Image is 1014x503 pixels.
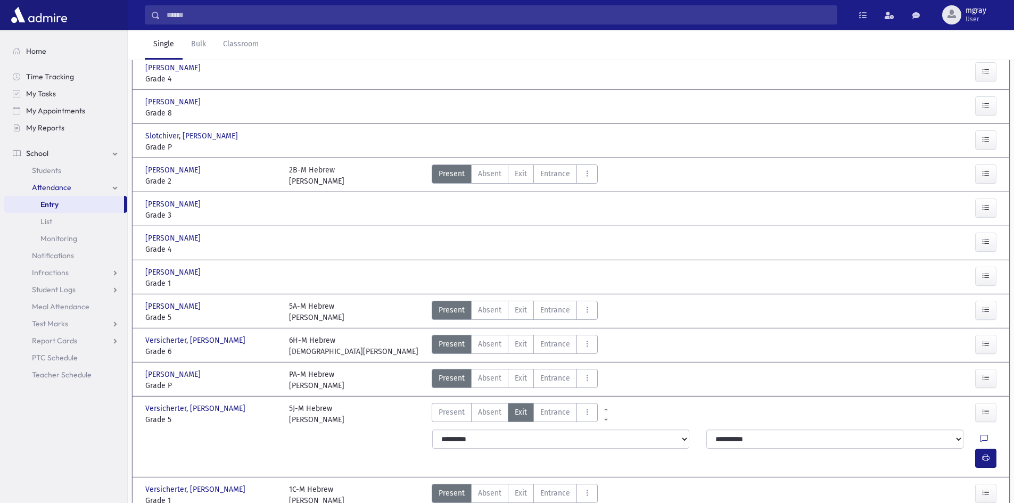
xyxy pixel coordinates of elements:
[4,281,127,298] a: Student Logs
[289,335,418,357] div: 6H-M Hebrew [DEMOGRAPHIC_DATA][PERSON_NAME]
[32,251,74,260] span: Notifications
[432,301,598,323] div: AttTypes
[145,30,183,60] a: Single
[145,108,278,119] span: Grade 8
[4,298,127,315] a: Meal Attendance
[478,168,501,179] span: Absent
[515,304,527,316] span: Exit
[215,30,267,60] a: Classroom
[26,72,74,81] span: Time Tracking
[4,179,127,196] a: Attendance
[160,5,837,24] input: Search
[439,373,465,384] span: Present
[145,130,240,142] span: Slotchiver, [PERSON_NAME]
[4,145,127,162] a: School
[4,264,127,281] a: Infractions
[145,380,278,391] span: Grade P
[145,278,278,289] span: Grade 1
[966,6,986,15] span: mgray
[515,373,527,384] span: Exit
[289,369,344,391] div: PA-M Hebrew [PERSON_NAME]
[145,312,278,323] span: Grade 5
[145,335,248,346] span: Versicherter, [PERSON_NAME]
[4,162,127,179] a: Students
[540,373,570,384] span: Entrance
[4,332,127,349] a: Report Cards
[4,247,127,264] a: Notifications
[439,488,465,499] span: Present
[145,369,203,380] span: [PERSON_NAME]
[432,164,598,187] div: AttTypes
[478,339,501,350] span: Absent
[32,285,76,294] span: Student Logs
[26,89,56,98] span: My Tasks
[26,46,46,56] span: Home
[183,30,215,60] a: Bulk
[32,166,61,175] span: Students
[40,217,52,226] span: List
[439,168,465,179] span: Present
[145,96,203,108] span: [PERSON_NAME]
[145,484,248,495] span: Versicherter, [PERSON_NAME]
[26,149,48,158] span: School
[4,119,127,136] a: My Reports
[145,301,203,312] span: [PERSON_NAME]
[145,403,248,414] span: Versicherter, [PERSON_NAME]
[515,488,527,499] span: Exit
[540,339,570,350] span: Entrance
[478,407,501,418] span: Absent
[289,301,344,323] div: 5A-M Hebrew [PERSON_NAME]
[439,304,465,316] span: Present
[540,407,570,418] span: Entrance
[40,200,59,209] span: Entry
[289,164,344,187] div: 2B-M Hebrew [PERSON_NAME]
[478,488,501,499] span: Absent
[4,230,127,247] a: Monitoring
[4,43,127,60] a: Home
[432,369,598,391] div: AttTypes
[26,123,64,133] span: My Reports
[540,168,570,179] span: Entrance
[4,213,127,230] a: List
[145,244,278,255] span: Grade 4
[478,373,501,384] span: Absent
[9,4,70,26] img: AdmirePro
[145,346,278,357] span: Grade 6
[439,339,465,350] span: Present
[4,315,127,332] a: Test Marks
[4,102,127,119] a: My Appointments
[40,234,77,243] span: Monitoring
[4,366,127,383] a: Teacher Schedule
[478,304,501,316] span: Absent
[540,304,570,316] span: Entrance
[289,403,344,425] div: 5J-M Hebrew [PERSON_NAME]
[145,210,278,221] span: Grade 3
[32,302,89,311] span: Meal Attendance
[26,106,85,116] span: My Appointments
[145,267,203,278] span: [PERSON_NAME]
[515,339,527,350] span: Exit
[515,407,527,418] span: Exit
[4,196,124,213] a: Entry
[432,335,598,357] div: AttTypes
[32,319,68,328] span: Test Marks
[32,353,78,362] span: PTC Schedule
[145,176,278,187] span: Grade 2
[515,168,527,179] span: Exit
[439,407,465,418] span: Present
[145,164,203,176] span: [PERSON_NAME]
[32,336,77,345] span: Report Cards
[4,349,127,366] a: PTC Schedule
[145,414,278,425] span: Grade 5
[145,73,278,85] span: Grade 4
[432,403,598,425] div: AttTypes
[145,199,203,210] span: [PERSON_NAME]
[145,142,278,153] span: Grade P
[4,68,127,85] a: Time Tracking
[145,233,203,244] span: [PERSON_NAME]
[4,85,127,102] a: My Tasks
[32,268,69,277] span: Infractions
[145,62,203,73] span: [PERSON_NAME]
[32,183,71,192] span: Attendance
[32,370,92,380] span: Teacher Schedule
